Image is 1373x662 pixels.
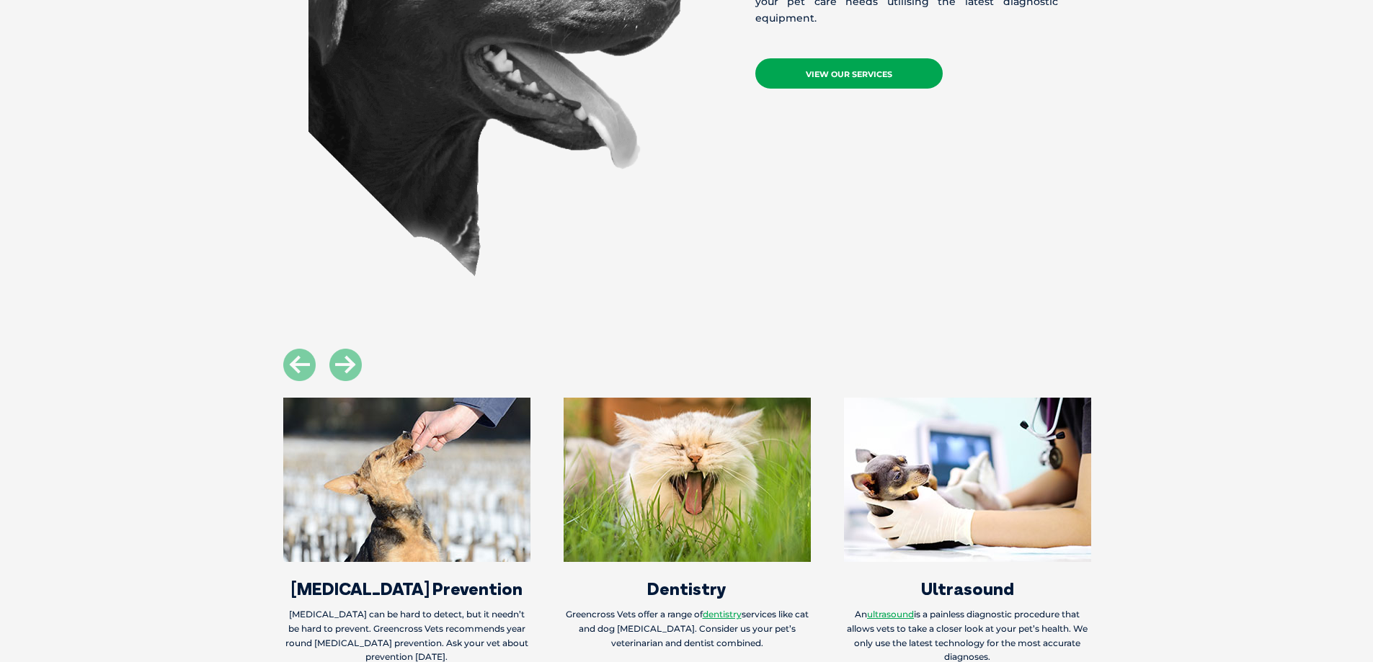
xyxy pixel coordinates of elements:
a: ultrasound [867,609,914,619]
h3: [MEDICAL_DATA] Prevention [283,580,530,597]
a: View Our Services [755,58,943,89]
img: Services_Ultrasound [844,398,1091,562]
h3: Ultrasound [844,580,1091,597]
p: Greencross Vets offer a range of services like cat and dog [MEDICAL_DATA]. Consider us your pet’s... [564,607,811,650]
a: dentistry [703,609,742,619]
h3: Dentistry [564,580,811,597]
